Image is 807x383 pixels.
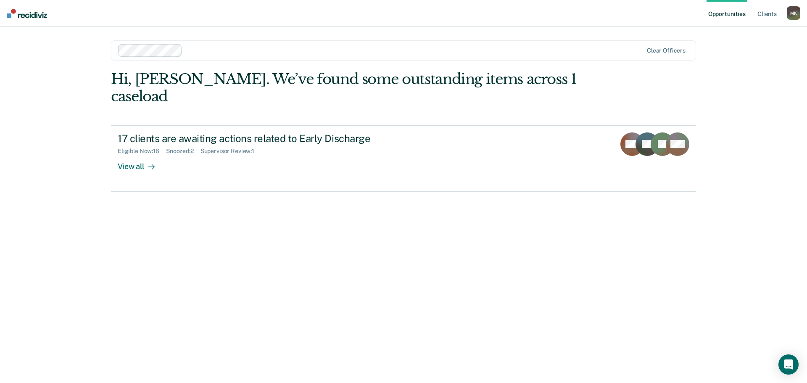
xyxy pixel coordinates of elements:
[118,132,413,145] div: 17 clients are awaiting actions related to Early Discharge
[787,6,800,20] div: M K
[787,6,800,20] button: MK
[111,71,579,105] div: Hi, [PERSON_NAME]. We’ve found some outstanding items across 1 caseload
[111,125,696,192] a: 17 clients are awaiting actions related to Early DischargeEligible Now:16Snoozed:2Supervisor Revi...
[118,148,166,155] div: Eligible Now : 16
[778,354,799,375] div: Open Intercom Messenger
[647,47,686,54] div: Clear officers
[118,155,165,171] div: View all
[166,148,200,155] div: Snoozed : 2
[7,9,47,18] img: Recidiviz
[200,148,261,155] div: Supervisor Review : 1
